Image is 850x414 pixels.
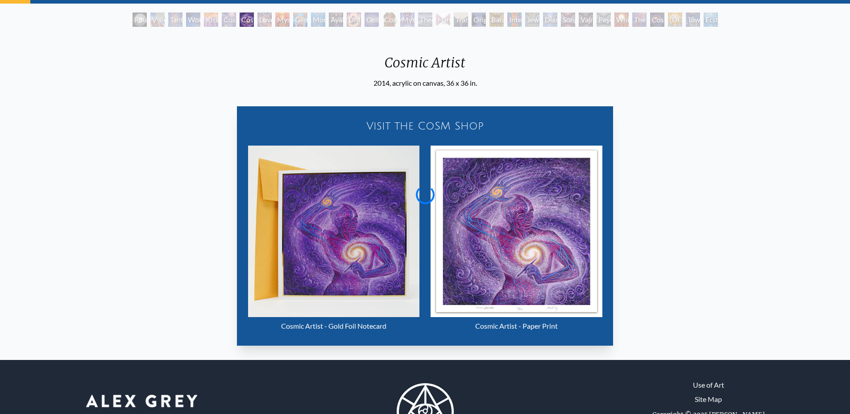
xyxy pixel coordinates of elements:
[240,13,254,27] div: Cosmic Artist
[329,13,343,27] div: Ayahuasca Visitation
[543,13,557,27] div: Diamond Being
[436,13,450,27] div: Hands that See
[632,13,647,27] div: The Great Turn
[597,13,611,27] div: Peyote Being
[248,317,420,335] div: Cosmic Artist - Gold Foil Notecard
[133,13,147,27] div: Polar Unity Spiral
[186,13,200,27] div: Wonder
[382,13,397,27] div: Cosmic [DEMOGRAPHIC_DATA]
[431,146,603,335] a: Cosmic Artist - Paper Print
[507,13,522,27] div: Interbeing
[150,13,165,27] div: Visionary Origin of Language
[614,13,629,27] div: White Light
[311,13,325,27] div: Monochord
[275,13,290,27] div: Mysteriosa 2
[257,13,272,27] div: Love is a Cosmic Force
[525,13,539,27] div: Jewel Being
[373,54,477,78] div: Cosmic Artist
[695,394,722,405] a: Site Map
[248,146,419,317] img: Cosmic Artist - Gold Foil Notecard
[704,13,718,27] div: Ecstasy
[668,13,682,27] div: [DEMOGRAPHIC_DATA]
[222,13,236,27] div: Cosmic Creativity
[431,146,603,317] img: Cosmic Artist - Paper Print
[293,13,307,27] div: Glimpsing the Empyrean
[686,13,700,27] div: Toward the One
[242,112,608,140] a: Visit the CoSM Shop
[400,13,415,27] div: Mystic Eye
[579,13,593,27] div: Vajra Being
[454,13,468,27] div: Transfiguration
[418,13,432,27] div: Theologue
[693,380,724,390] a: Use of Art
[489,13,504,27] div: Bardo Being
[168,13,182,27] div: Tantra
[650,13,664,27] div: Cosmic Consciousness
[347,13,361,27] div: DMT - The Spirit Molecule
[431,317,603,335] div: Cosmic Artist - Paper Print
[561,13,575,27] div: Song of Vajra Being
[204,13,218,27] div: Kiss of the [MEDICAL_DATA]
[248,146,420,335] a: Cosmic Artist - Gold Foil Notecard
[472,13,486,27] div: Original Face
[365,13,379,27] div: Collective Vision
[373,78,477,88] div: 2014, acrylic on canvas, 36 x 36 in.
